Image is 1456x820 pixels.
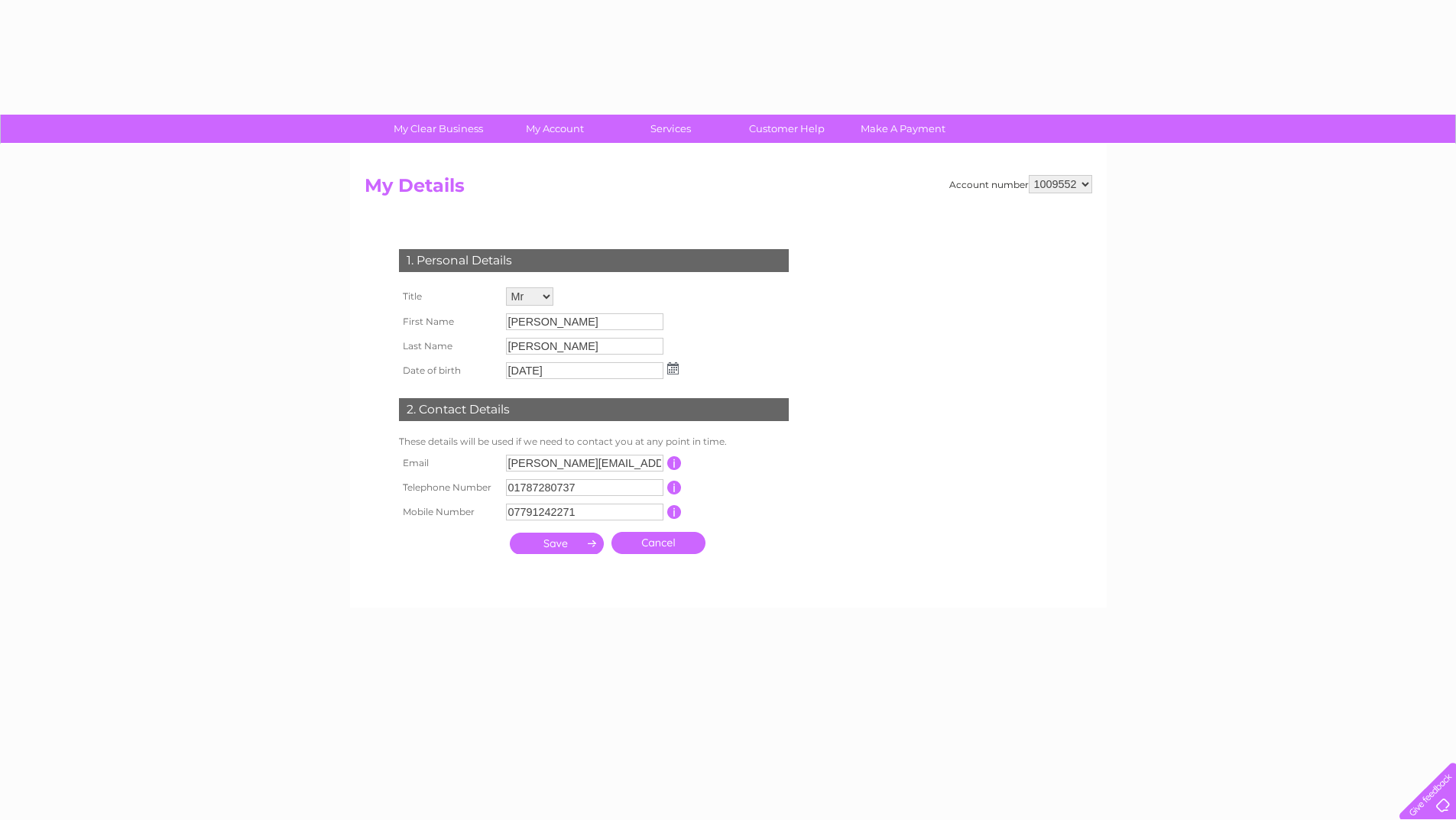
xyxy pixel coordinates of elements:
[395,500,502,524] th: Mobile Number
[395,451,502,475] th: Email
[399,249,789,272] div: 1. Personal Details
[608,115,734,143] a: Services
[375,115,501,143] a: My Clear Business
[724,115,850,143] a: Customer Help
[667,456,682,470] input: Information
[491,115,618,143] a: My Account
[395,358,502,383] th: Date of birth
[611,532,705,554] a: Cancel
[395,334,502,358] th: Last Name
[949,175,1092,193] div: Account number
[395,310,502,334] th: First Name
[667,362,679,374] img: ...
[667,505,682,519] input: Information
[399,398,789,421] div: 2. Contact Details
[667,481,682,494] input: Information
[395,284,502,310] th: Title
[840,115,966,143] a: Make A Payment
[365,175,1092,204] h2: My Details
[395,475,502,500] th: Telephone Number
[510,533,604,554] input: Submit
[395,433,793,451] td: These details will be used if we need to contact you at any point in time.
